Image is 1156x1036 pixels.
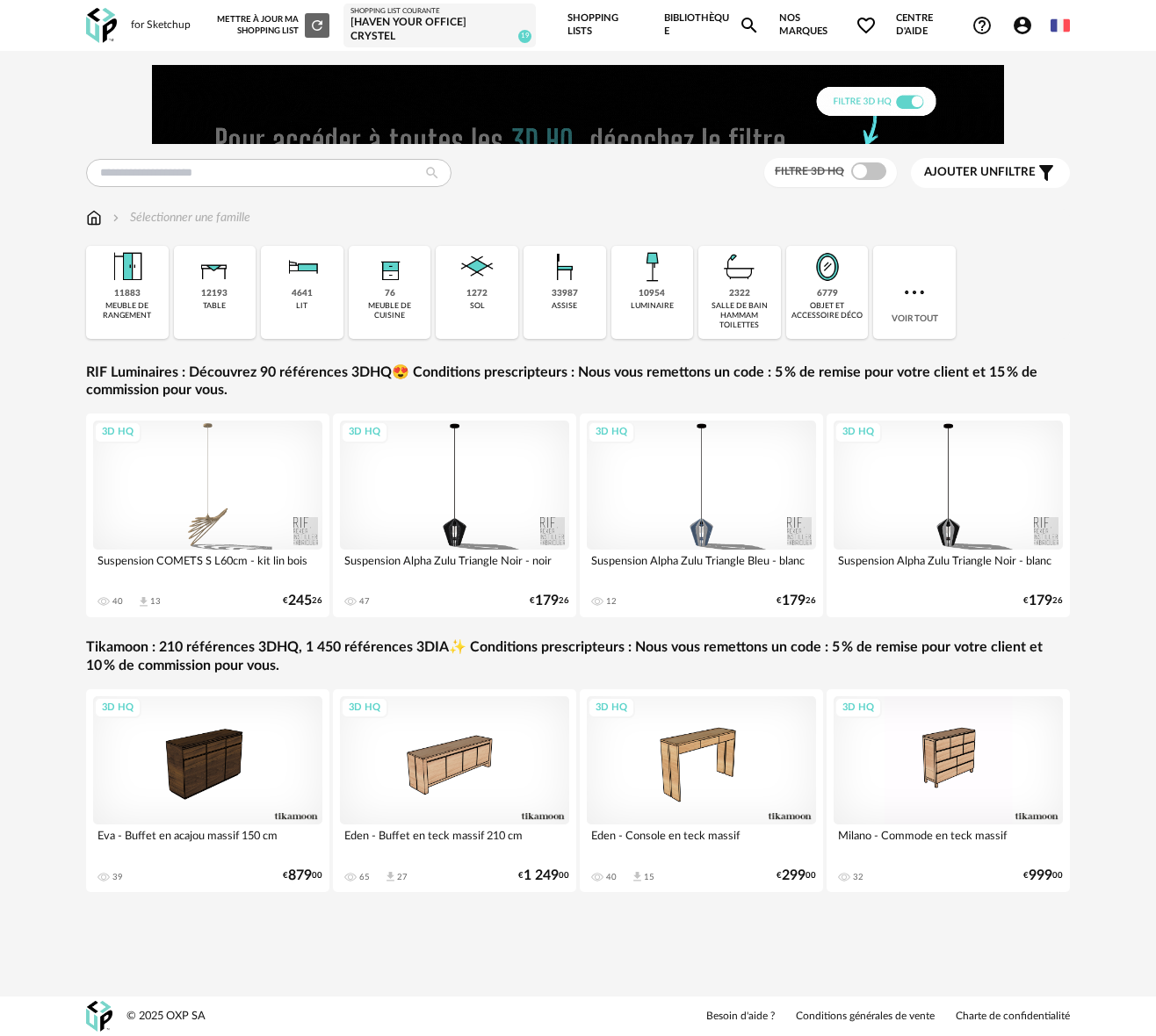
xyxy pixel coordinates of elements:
[350,7,529,44] a: Shopping List courante [Haven your Office] Crystel 19
[535,595,559,607] span: 179
[86,1001,112,1032] img: OXP
[796,1010,935,1024] a: Conditions générales de vente
[588,421,635,443] div: 3D HQ
[292,288,313,299] div: 4641
[834,421,882,443] div: 3D HQ
[777,870,816,881] div: € 00
[1051,16,1070,35] img: fr
[834,697,882,719] div: 3D HQ
[94,697,141,719] div: 3D HQ
[109,209,250,227] div: Sélectionner une famille
[972,15,993,36] span: Help Circle Outline icon
[639,288,665,299] div: 10954
[834,550,1063,585] div: Suspension Alpha Zulu Triangle Noir - blanc
[900,278,928,306] img: more.7b13dc1.svg
[341,697,388,719] div: 3D HQ
[470,301,485,311] div: sol
[587,550,816,585] div: Suspension Alpha Zulu Triangle Bleu - blanc
[524,870,559,881] span: 1 249
[1036,162,1057,183] span: Filter icon
[456,246,498,288] img: Sol.png
[384,870,397,883] span: Download icon
[827,414,1070,617] a: 3D HQ Suspension Alpha Zulu Triangle Noir - blanc €17926
[201,288,228,299] div: 12193
[834,824,1063,860] div: Milano - Commode en teck massif
[109,209,123,227] img: svg+xml;base64,PHN2ZyB3aWR0aD0iMTYiIGhlaWdodD0iMTYiIHZpZXdCb3g9IjAgMCAxNiAxNiIgZmlsbD0ibm9uZSIgeG...
[340,550,569,585] div: Suspension Alpha Zulu Triangle Noir - noir
[86,209,102,227] img: svg+xml;base64,PHN2ZyB3aWR0aD0iMTYiIGhlaWdodD0iMTciIHZpZXdCb3g9IjAgMCAxNiAxNyIgZmlsbD0ibm9uZSIgeG...
[350,7,529,16] div: Shopping List courante
[806,246,849,288] img: Miroir.png
[296,301,307,311] div: lit
[340,824,569,860] div: Eden - Buffet en teck massif 210 cm
[86,8,117,44] img: OXP
[782,595,806,607] span: 179
[91,301,163,321] div: meuble de rangement
[86,638,1070,675] a: Tikamoon : 210 références 3DHQ, 1 450 références 3DIA✨ Conditions prescripteurs : Nous vous remet...
[631,301,674,311] div: luminaire
[1029,595,1052,607] span: 179
[369,246,411,288] img: Rangement.png
[606,872,617,882] div: 40
[856,15,877,36] span: Heart Outline icon
[1029,870,1052,881] span: 999
[288,870,312,881] span: 879
[530,595,569,607] div: € 26
[631,246,673,288] img: Luminaire.png
[827,689,1070,893] a: 3D HQ Milano - Commode en teck massif 32 €99900
[333,689,576,893] a: 3D HQ Eden - Buffet en teck massif 210 cm 65 Download icon 27 €1 24900
[588,697,635,719] div: 3D HQ
[817,288,838,299] div: 6779
[93,824,322,860] div: Eva - Buffet en acajou massif 150 cm
[644,872,654,882] div: 15
[518,870,569,881] div: € 00
[152,65,1004,144] img: FILTRE%20HQ%20NEW_V1%20(4).gif
[911,158,1070,188] button: Ajouter unfiltre Filter icon
[283,595,322,607] div: € 26
[853,872,863,882] div: 32
[112,596,123,607] div: 40
[359,596,370,607] div: 47
[86,363,1070,400] a: RIF Luminaires : Découvrez 90 références 3DHQ😍 Conditions prescripteurs : Nous vous remettons un ...
[606,596,617,607] div: 12
[94,421,141,443] div: 3D HQ
[587,824,816,860] div: Eden - Console en teck massif
[956,1010,1070,1024] a: Charte de confidentialité
[354,301,426,321] div: meuble de cuisine
[552,301,577,311] div: assise
[631,870,644,883] span: Download icon
[1012,15,1041,36] span: Account Circle icon
[775,166,844,176] span: Filtre 3D HQ
[112,872,123,882] div: 39
[896,12,993,38] span: Centre d'aideHelp Circle Outline icon
[729,288,750,299] div: 2322
[1023,870,1063,881] div: € 00
[777,595,816,607] div: € 26
[137,595,150,608] span: Download icon
[1012,15,1033,36] span: Account Circle icon
[114,288,141,299] div: 11883
[924,165,1036,180] span: filtre
[385,288,395,299] div: 76
[283,870,322,881] div: € 00
[466,288,488,299] div: 1272
[791,301,863,321] div: objet et accessoire déco
[193,246,235,288] img: Table.png
[544,246,586,288] img: Assise.png
[281,246,323,288] img: Literie.png
[106,246,148,288] img: Meuble%20de%20rangement.png
[1023,595,1063,607] div: € 26
[719,246,761,288] img: Salle%20de%20bain.png
[126,1009,206,1024] div: © 2025 OXP SA
[706,1010,775,1024] a: Besoin d'aide ?
[704,301,776,331] div: salle de bain hammam toilettes
[341,421,388,443] div: 3D HQ
[739,15,760,36] span: Magnify icon
[924,166,998,178] span: Ajouter un
[359,872,370,882] div: 65
[203,301,226,311] div: table
[93,550,322,585] div: Suspension COMETS S L60cm - kit lin bois
[580,689,823,893] a: 3D HQ Eden - Console en teck massif 40 Download icon 15 €29900
[873,246,956,339] div: Voir tout
[552,288,578,299] div: 33987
